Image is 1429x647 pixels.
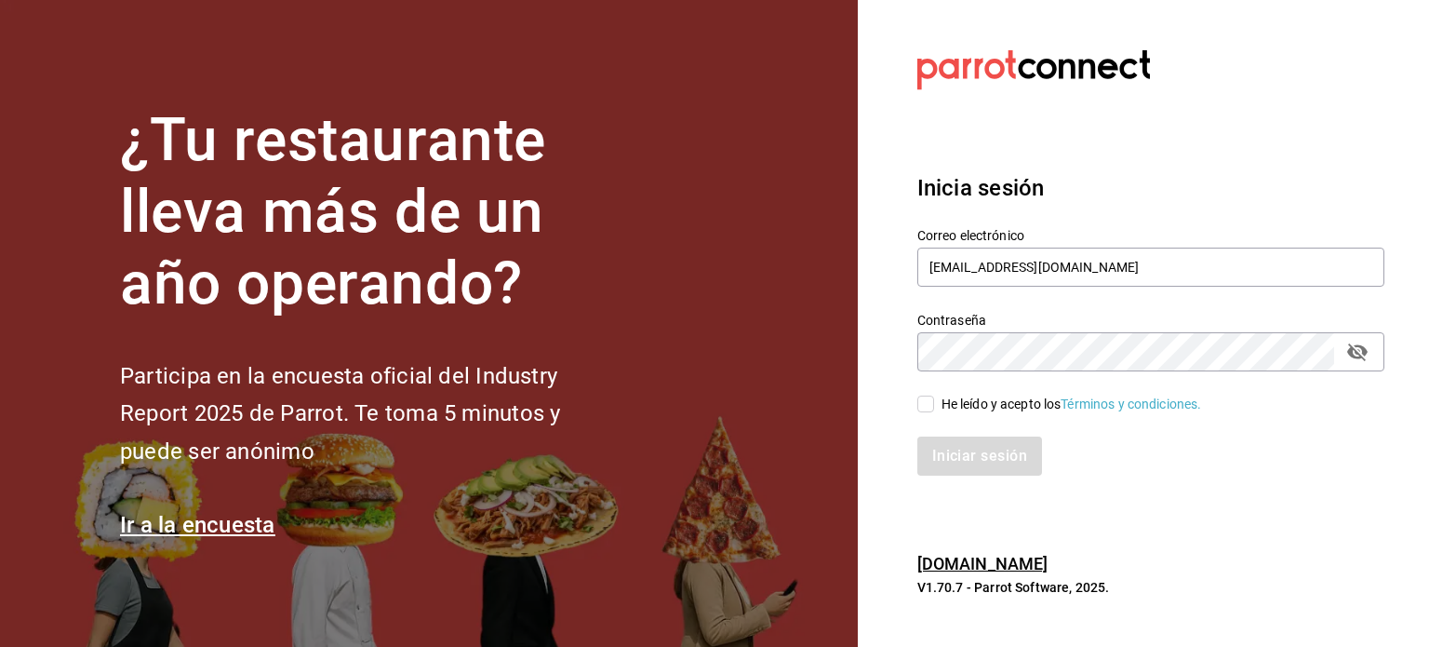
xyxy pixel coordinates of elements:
label: Correo electrónico [917,229,1384,242]
h2: Participa en la encuesta oficial del Industry Report 2025 de Parrot. Te toma 5 minutos y puede se... [120,357,622,471]
label: Contraseña [917,314,1384,327]
input: Ingresa tu correo electrónico [917,248,1384,287]
a: Ir a la encuesta [120,512,275,538]
a: [DOMAIN_NAME] [917,554,1048,573]
p: V1.70.7 - Parrot Software, 2025. [917,578,1384,597]
h1: ¿Tu restaurante lleva más de un año operando? [120,105,622,319]
button: passwordField [1342,336,1373,368]
a: Términos y condiciones. [1061,397,1201,411]
div: He leído y acepto los [942,395,1202,414]
h3: Inicia sesión [917,171,1384,205]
